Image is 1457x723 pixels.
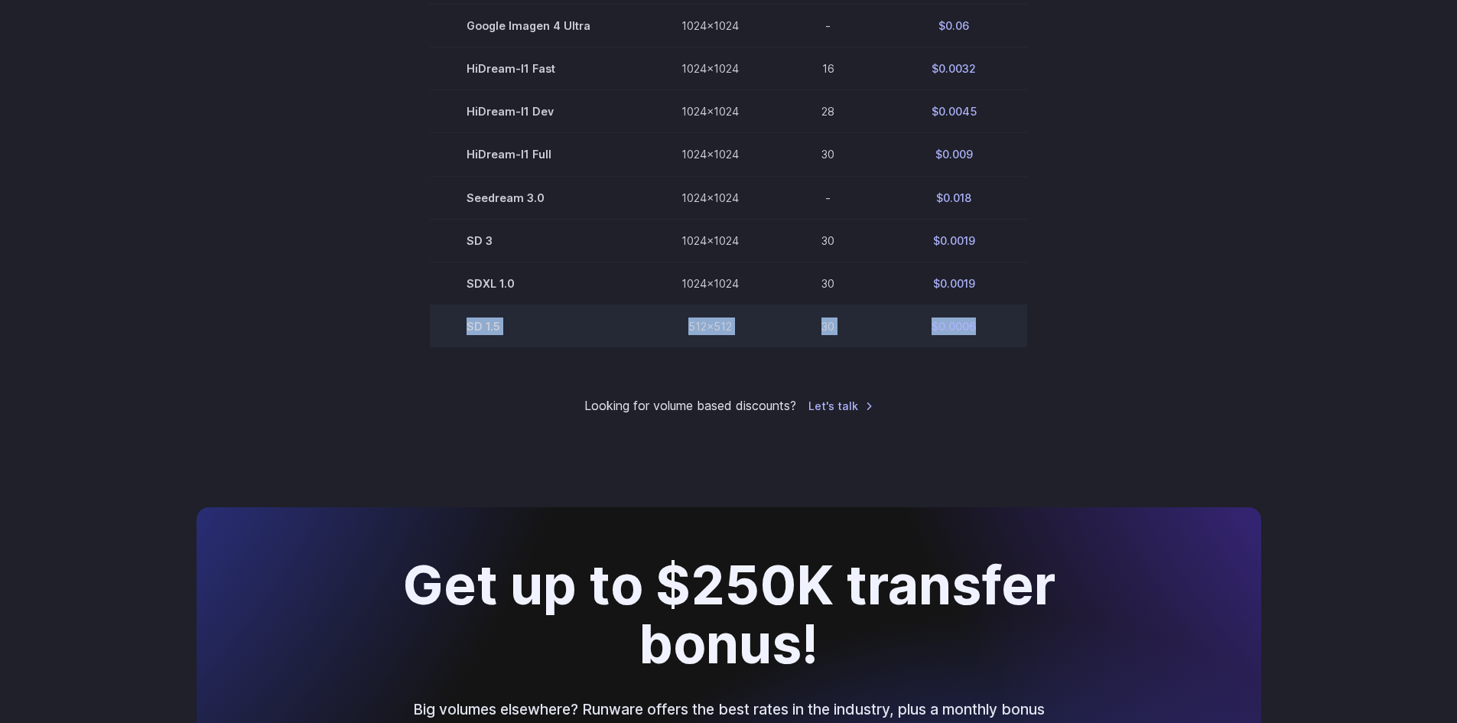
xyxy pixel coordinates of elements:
[880,262,1027,305] td: $0.0019
[776,219,880,262] td: 30
[430,262,645,305] td: SDXL 1.0
[776,305,880,347] td: 30
[880,305,1027,347] td: $0.0006
[430,47,645,90] td: HiDream-I1 Fast
[584,396,796,416] small: Looking for volume based discounts?
[880,90,1027,133] td: $0.0045
[645,219,776,262] td: 1024x1024
[880,133,1027,176] td: $0.009
[776,262,880,305] td: 30
[645,133,776,176] td: 1024x1024
[776,90,880,133] td: 28
[880,176,1027,219] td: $0.018
[776,176,880,219] td: -
[776,47,880,90] td: 16
[776,5,880,47] td: -
[430,5,645,47] td: Google Imagen 4 Ultra
[880,47,1027,90] td: $0.0032
[880,5,1027,47] td: $0.06
[430,305,645,347] td: SD 1.5
[342,556,1115,673] h2: Get up to $250K transfer bonus!
[645,176,776,219] td: 1024x1024
[645,47,776,90] td: 1024x1024
[430,90,645,133] td: HiDream-I1 Dev
[430,176,645,219] td: Seedream 3.0
[430,219,645,262] td: SD 3
[645,5,776,47] td: 1024x1024
[645,90,776,133] td: 1024x1024
[808,397,873,415] a: Let's talk
[776,133,880,176] td: 30
[645,262,776,305] td: 1024x1024
[645,305,776,347] td: 512x512
[430,133,645,176] td: HiDream-I1 Full
[880,219,1027,262] td: $0.0019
